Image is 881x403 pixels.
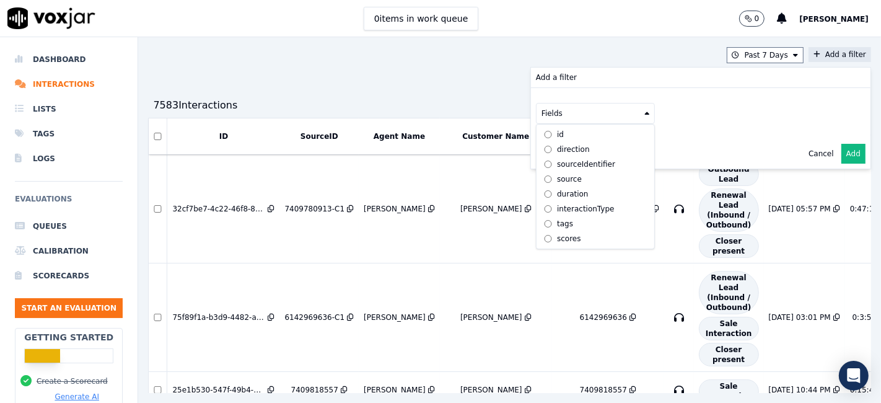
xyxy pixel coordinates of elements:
input: scores [544,235,552,243]
div: scores [557,234,581,244]
div: sourceIdentifier [557,159,615,169]
div: 25e1b530-547f-49b4-b5b2-ca27abfcad5e [172,385,265,395]
div: duration [557,189,589,199]
div: [PERSON_NAME] [460,312,522,322]
div: source [557,174,582,184]
div: [PERSON_NAME] [460,204,522,214]
input: source [544,175,552,184]
button: 0 [739,11,765,27]
a: Scorecards [15,263,123,288]
a: Logs [15,146,123,171]
a: Queues [15,214,123,239]
div: [PERSON_NAME] [364,312,426,322]
div: 0:47:13 [850,204,879,214]
div: direction [557,144,590,154]
input: duration [544,190,552,198]
div: [DATE] 10:44 PM [769,385,831,395]
span: Outbound Lead [699,162,759,186]
h6: Evaluations [15,192,123,214]
div: 6142969636 [580,312,627,322]
div: [PERSON_NAME] [460,385,522,395]
button: Fields [536,103,655,124]
button: Start an Evaluation [15,298,123,318]
div: interactionType [557,204,614,214]
span: Renewal Lead (Inbound / Outbound) [699,188,759,232]
button: 0items in work queue [364,7,479,30]
div: 0:3:55 [853,312,877,322]
span: Sale Interaction [699,317,759,340]
img: voxjar logo [7,7,95,29]
button: Add a filterAdd a filter Fields id direction sourceIdentifier source duration interactionType tag... [809,47,871,62]
div: 6142969636-C1 [284,312,344,322]
p: 0 [755,14,760,24]
div: [PERSON_NAME] [364,204,426,214]
div: 7583 Interaction s [153,98,237,113]
a: Calibration [15,239,123,263]
input: sourceIdentifier [544,161,552,169]
a: Lists [15,97,123,122]
div: 75f89f1a-b3d9-4482-a44f-b6f29530a027 [172,312,265,322]
div: tags [557,219,573,229]
a: Tags [15,122,123,146]
div: 7409780913-C1 [284,204,344,214]
span: Renewal Lead (Inbound / Outbound) [699,271,759,314]
div: 7409818557 [580,385,627,395]
button: Cancel [809,149,834,159]
a: Dashboard [15,47,123,72]
span: Sale Interaction [699,379,759,403]
div: 32cf7be7-4c22-46f8-8b18-1b564a22157a [172,204,265,214]
input: interactionType [544,205,552,213]
div: id [557,130,564,139]
h2: Getting Started [24,331,113,343]
button: 0 [739,11,778,27]
button: Customer Name [462,131,529,141]
button: Add [841,144,866,164]
input: id [544,131,552,139]
button: Past 7 Days [727,47,804,63]
span: [PERSON_NAME] [799,15,869,24]
div: 7409818557 [291,385,338,395]
p: Add a filter [536,73,577,82]
button: [PERSON_NAME] [799,11,881,26]
div: [PERSON_NAME] [364,385,426,395]
div: [DATE] 03:01 PM [769,312,831,322]
span: Closer present [699,234,759,258]
input: tags [544,220,552,228]
input: direction [544,146,552,154]
button: Agent Name [374,131,425,141]
a: Interactions [15,72,123,97]
button: ID [219,131,228,141]
div: Open Intercom Messenger [839,361,869,391]
button: Create a Scorecard [37,376,108,386]
span: Closer present [699,343,759,366]
div: [DATE] 05:57 PM [769,204,831,214]
button: SourceID [300,131,338,141]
